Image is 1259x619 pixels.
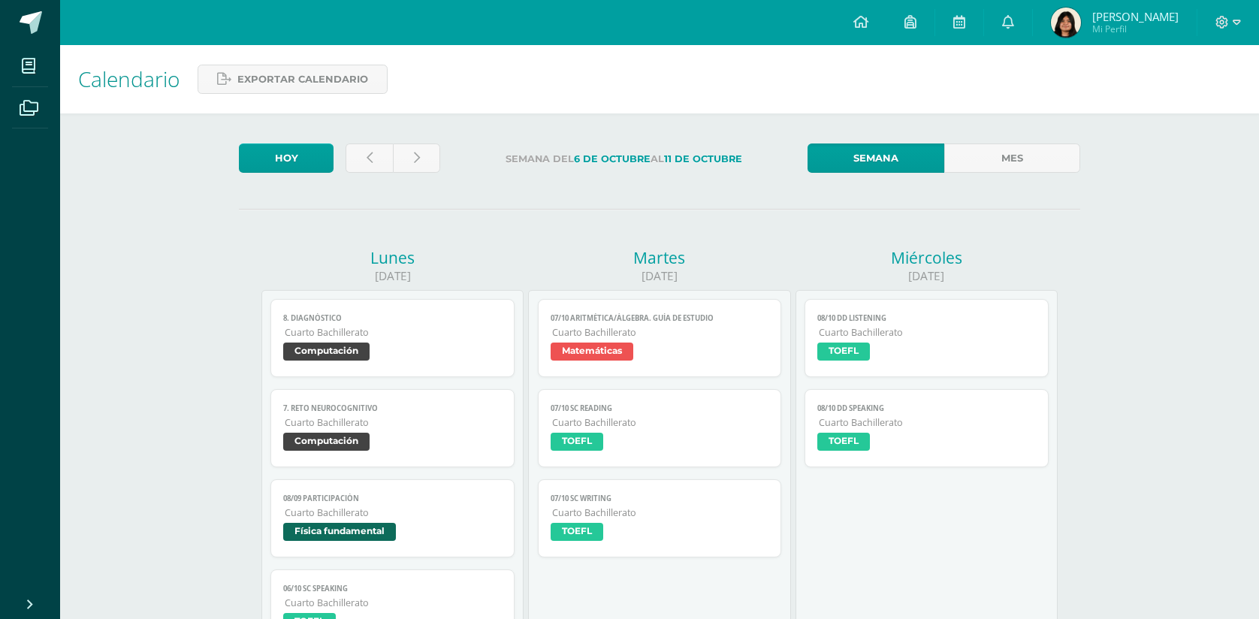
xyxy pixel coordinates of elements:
span: 07/10 SC Writing [551,494,769,503]
span: TOEFL [551,523,603,541]
span: 08/10 DD Speaking [817,403,1036,413]
a: Hoy [239,143,334,173]
span: Cuarto Bachillerato [285,506,502,519]
span: Cuarto Bachillerato [285,416,502,429]
span: Cuarto Bachillerato [552,506,769,519]
a: 07/10 SC WritingCuarto BachilleratoTOEFL [538,479,782,557]
span: Cuarto Bachillerato [819,326,1036,339]
a: 08/09 ParticipaciónCuarto BachilleratoFísica fundamental [270,479,515,557]
a: 8. DiagnósticoCuarto BachilleratoComputación [270,299,515,377]
div: Miércoles [796,247,1058,268]
span: 07/10 SC Reading [551,403,769,413]
span: Cuarto Bachillerato [819,416,1036,429]
a: Exportar calendario [198,65,388,94]
span: 8. Diagnóstico [283,313,502,323]
span: Cuarto Bachillerato [285,596,502,609]
strong: 6 de Octubre [574,153,651,165]
a: 07/10 SC ReadingCuarto BachilleratoTOEFL [538,389,782,467]
span: Exportar calendario [237,65,368,93]
div: [DATE] [796,268,1058,284]
span: Computación [283,343,370,361]
span: Cuarto Bachillerato [552,416,769,429]
div: [DATE] [528,268,790,284]
a: 08/10 DD SpeakingCuarto BachilleratoTOEFL [805,389,1049,467]
a: 07/10 ARITMÉTICA/ÁLGEBRA. Guía de estudioCuarto BachilleratoMatemáticas [538,299,782,377]
span: 7. Reto Neurocognitivo [283,403,502,413]
a: 7. Reto NeurocognitivoCuarto BachilleratoComputación [270,389,515,467]
span: Cuarto Bachillerato [552,326,769,339]
span: TOEFL [817,343,870,361]
div: [DATE] [261,268,524,284]
a: 08/10 DD ListeningCuarto BachilleratoTOEFL [805,299,1049,377]
span: [PERSON_NAME] [1092,9,1179,24]
span: TOEFL [551,433,603,451]
span: Cuarto Bachillerato [285,326,502,339]
span: Física fundamental [283,523,396,541]
a: Mes [944,143,1080,173]
a: Semana [808,143,943,173]
span: Computación [283,433,370,451]
div: Lunes [261,247,524,268]
strong: 11 de Octubre [664,153,742,165]
span: Calendario [78,65,180,93]
span: 06/10 SC Speaking [283,584,502,593]
div: Martes [528,247,790,268]
span: Mi Perfil [1092,23,1179,35]
span: TOEFL [817,433,870,451]
img: dce0b1ed9de55400785d98fcaf3680bd.png [1051,8,1081,38]
span: 08/09 Participación [283,494,502,503]
span: 07/10 ARITMÉTICA/ÁLGEBRA. Guía de estudio [551,313,769,323]
label: Semana del al [452,143,796,174]
span: Matemáticas [551,343,633,361]
span: 08/10 DD Listening [817,313,1036,323]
